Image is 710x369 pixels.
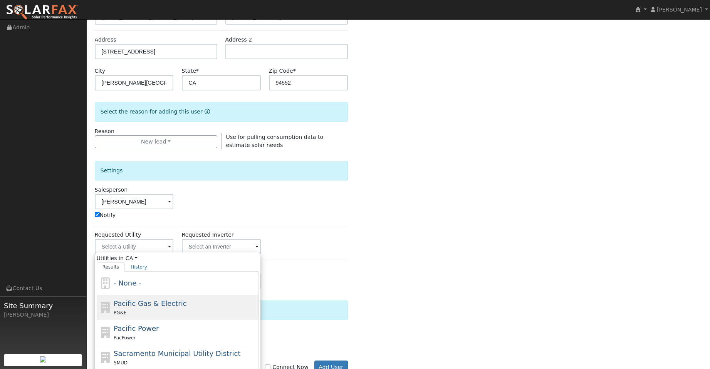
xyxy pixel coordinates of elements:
div: [PERSON_NAME] [4,311,82,319]
span: Pacific Gas & Electric [114,299,186,307]
span: Required [196,68,199,74]
span: SMUD [114,360,128,366]
span: PacPower [114,335,136,341]
span: Site Summary [4,301,82,311]
label: Salesperson [95,186,128,194]
label: Requested Inverter [182,231,234,239]
label: Zip Code [269,67,296,75]
label: Notify [95,211,116,219]
label: Reason [95,127,114,135]
a: Results [97,262,125,272]
a: Reason for new user [203,109,210,115]
input: Select a Utility [95,239,174,254]
span: Use for pulling consumption data to estimate solar needs [226,134,323,148]
label: City [95,67,106,75]
span: Sacramento Municipal Utility District [114,349,240,357]
label: Address [95,36,116,44]
input: Select a User [95,194,174,209]
img: SolarFax [6,4,78,20]
input: Select an Inverter [182,239,261,254]
span: Required [293,68,296,74]
a: History [125,262,153,272]
div: Settings [95,161,348,180]
label: State [182,67,199,75]
a: CA [126,254,138,262]
span: - None - [114,279,141,287]
div: Select the reason for adding this user [95,102,348,122]
span: [PERSON_NAME] [657,7,702,13]
img: retrieve [40,356,46,362]
span: Utilities in [97,254,258,262]
button: New lead [95,135,217,149]
label: Requested Utility [95,231,141,239]
input: Notify [95,212,100,217]
span: PG&E [114,310,126,316]
label: Address 2 [225,36,252,44]
span: Pacific Power [114,324,159,332]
